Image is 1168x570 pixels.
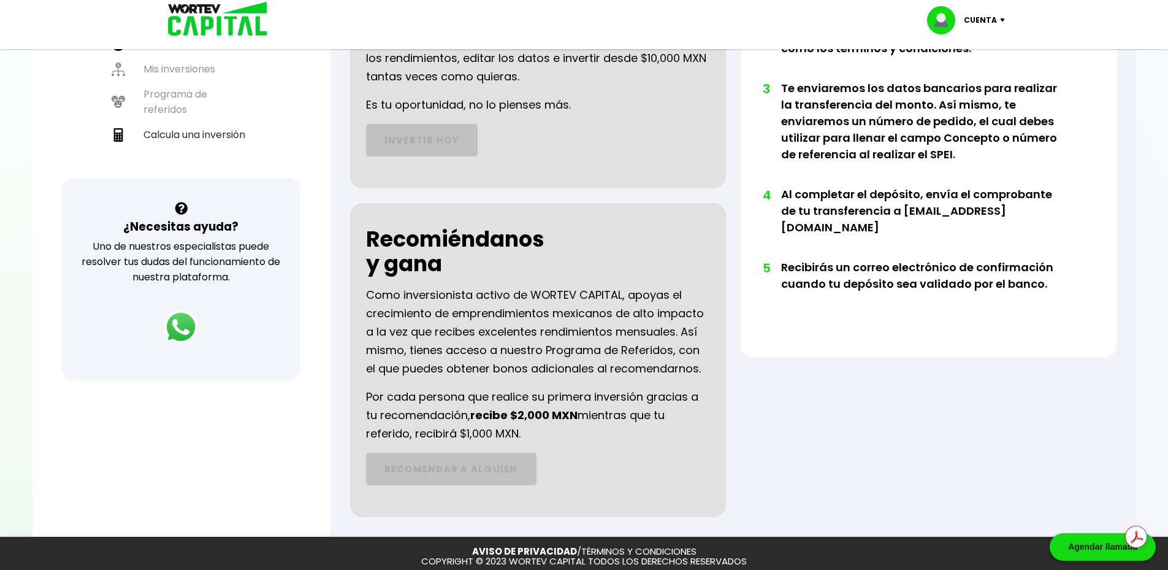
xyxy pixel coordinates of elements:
p: Como inversionista activo de WORTEV CAPITAL, apoyas el crecimiento de emprendimientos mexicanos d... [366,286,710,378]
li: Al completar el depósito, envía el comprobante de tu transferencia a [EMAIL_ADDRESS][DOMAIN_NAME] [781,186,1066,259]
img: logos_whatsapp-icon.242b2217.svg [164,310,198,344]
li: Recibirás un correo electrónico de confirmación cuando tu depósito sea validado por el banco. [781,259,1066,315]
p: Por cada persona que realice su primera inversión gracias a tu recomendación, mientras que tu ref... [366,388,710,443]
a: RECOMENDAR A ALGUIEN [366,453,536,485]
p: COPYRIGHT © 2023 WORTEV CAPITAL TODOS LOS DERECHOS RESERVADOS [421,557,747,567]
p: Uno de nuestros especialistas puede resolver tus dudas del funcionamiento de nuestra plataforma. [78,239,284,285]
p: Es tu oportunidad, no lo pienses más. [366,96,571,114]
a: INVERTIR HOY [366,124,478,156]
b: recibe $2,000 MXN [470,407,578,423]
p: En tu perfil de WORTEV CAPITAL puedes consultar el estado de los rendimientos, editar los datos e... [366,31,710,86]
a: TÉRMINOS Y CONDICIONES [581,545,697,558]
div: Agendar llamada [1050,533,1156,561]
p: / [472,547,697,557]
img: icon-down [997,18,1013,22]
a: Calcula una inversión [107,122,256,147]
h3: ¿Necesitas ayuda? [123,218,239,236]
h2: Recomiéndanos y gana [366,227,544,276]
a: AVISO DE PRIVACIDAD [472,545,577,558]
li: [PERSON_NAME], revisa y firma el contrato, así como los términos y condiciones. [781,23,1066,80]
span: 4 [763,186,769,204]
span: 3 [763,80,769,98]
img: calculadora-icon.17d418c4.svg [112,128,125,142]
li: Te enviaremos los datos bancarios para realizar la transferencia del monto. Así mismo, te enviare... [781,80,1066,186]
img: profile-image [927,6,964,34]
span: 5 [763,259,769,277]
p: Cuenta [964,11,997,29]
